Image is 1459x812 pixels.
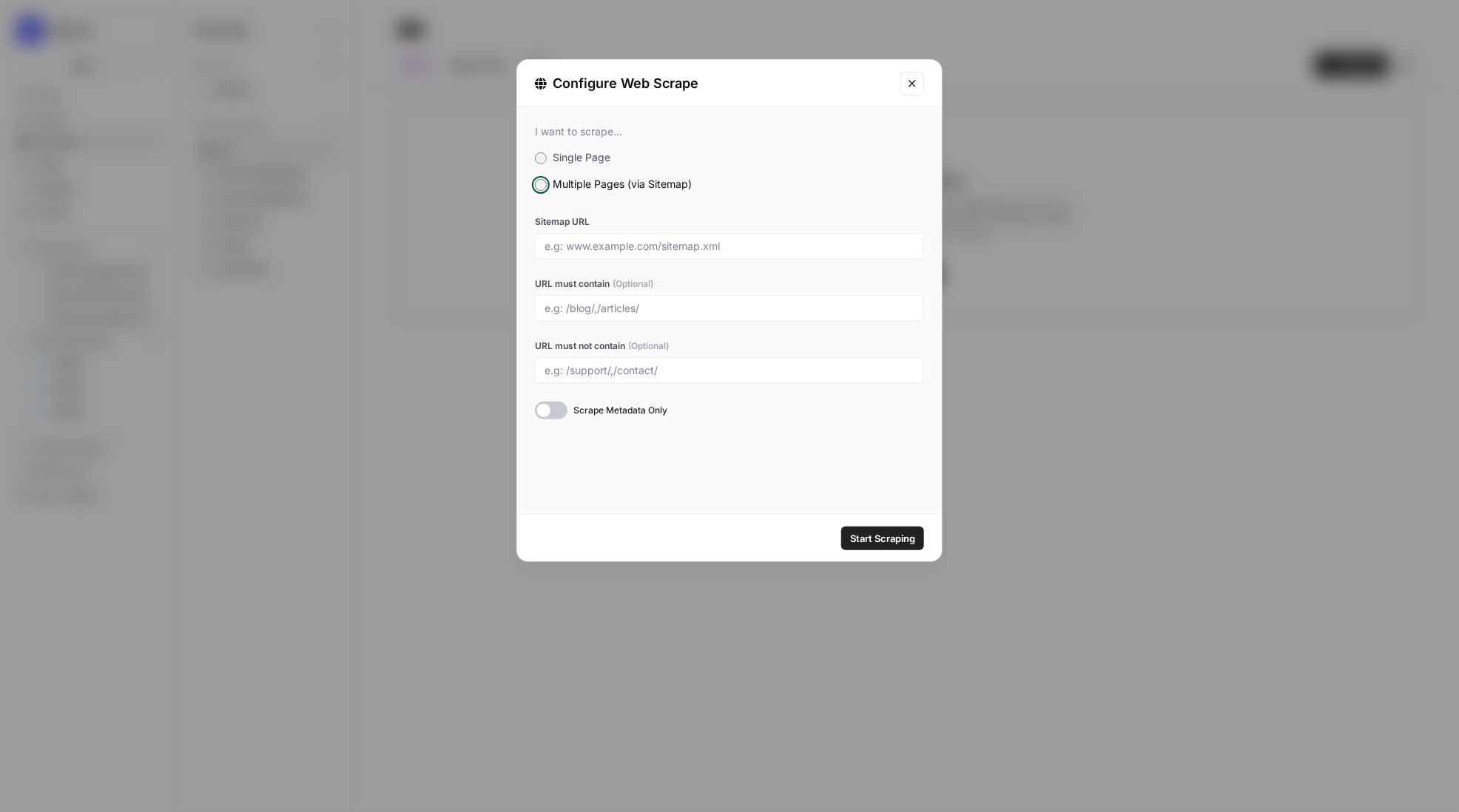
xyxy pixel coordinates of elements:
input: e.g: www.example.com/sitemap.xml [545,240,914,253]
span: (Optional) [628,339,669,353]
label: Sitemap URL [535,215,924,229]
button: Close modal [900,72,924,95]
div: Configure Web Scrape [535,73,892,94]
input: Multiple Pages (via Sitemap) [535,179,547,191]
label: URL must not contain [535,339,924,353]
input: e.g: /blog/,/articles/ [545,302,914,315]
span: Scrape Metadata Only [573,404,667,417]
span: (Optional) [613,277,653,291]
label: URL must contain [535,277,924,291]
input: e.g: /support/,/contact/ [545,364,914,377]
span: Start Scraping [850,531,915,546]
button: Start Scraping [841,527,924,550]
span: Single Page [553,151,610,163]
input: Single Page [535,152,547,164]
span: Multiple Pages (via Sitemap) [553,177,692,190]
div: I want to scrape... [535,125,924,138]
